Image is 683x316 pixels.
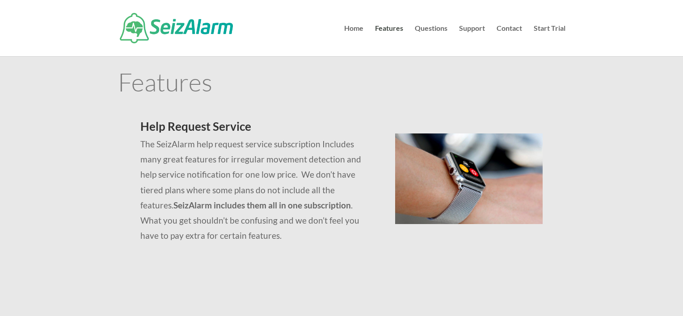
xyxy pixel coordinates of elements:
[415,25,447,56] a: Questions
[140,121,373,137] h2: Help Request Service
[497,25,522,56] a: Contact
[534,25,565,56] a: Start Trial
[118,69,565,99] h1: Features
[459,25,485,56] a: Support
[395,133,543,224] img: seizalarm-on-wrist
[375,25,403,56] a: Features
[344,25,363,56] a: Home
[140,137,373,243] p: The SeizAlarm help request service subscription Includes many great features for irregular moveme...
[120,13,233,43] img: SeizAlarm
[173,200,351,210] strong: SeizAlarm includes them all in one subscription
